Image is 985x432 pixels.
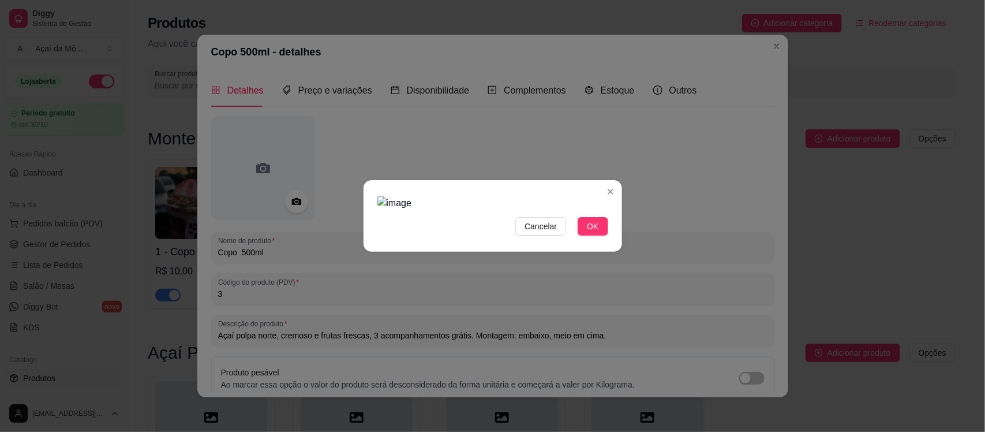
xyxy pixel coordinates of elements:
button: Close [601,183,620,201]
button: Cancelar [515,217,566,236]
span: Cancelar [525,220,557,233]
img: image [377,196,608,210]
button: OK [578,217,608,236]
span: OK [587,220,598,233]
